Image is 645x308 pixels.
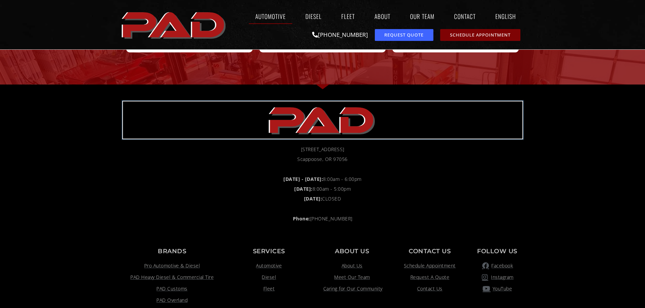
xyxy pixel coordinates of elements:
[249,8,292,24] a: Automotive
[294,185,351,193] span: 8:00am - 5:00pm
[297,155,348,163] span: Scappoose, OR 97056
[317,273,387,281] a: Meet Our Team
[384,33,424,37] span: Request Quote
[123,262,221,270] a: Pro Automotive & Diesel
[283,175,362,183] span: 8:00am - 6:00pm
[294,186,313,192] b: [DATE]:
[491,285,512,293] span: YouTube
[263,285,275,293] span: Fleet
[394,285,465,293] a: Contact Us
[394,262,465,270] a: Schedule Appointment
[266,101,378,139] img: The image shows the word "PAD" in bold, red, uppercase letters with a slight shadow effect.
[120,6,229,43] a: pro automotive and diesel home page
[440,29,520,41] a: schedule repair or service appointment
[490,262,513,270] span: Facebook
[283,176,323,182] b: [DATE] - [DATE]:
[335,8,361,24] a: Fleet
[123,101,522,139] a: pro automotive and diesel home page
[404,262,456,270] span: Schedule Appointment
[448,8,482,24] a: Contact
[228,262,310,270] a: Automotive
[322,285,383,293] span: Caring for Our Community
[410,273,450,281] span: Request A Quote
[228,285,310,293] a: Fleet
[123,248,221,254] p: Brands
[394,248,465,254] p: Contact us
[130,273,214,281] span: PAD Heavy Diesel & Commercial Tire
[256,262,282,270] span: Automotive
[123,285,221,293] a: PAD Customs
[472,273,522,281] a: pro automotive and diesel instagram page
[299,8,328,24] a: Diesel
[123,273,221,281] a: Visit link opens in a new tab
[368,8,397,24] a: About
[342,262,363,270] span: About Us
[472,285,522,293] a: YouTube
[417,285,443,293] span: Contact Us
[293,215,352,223] span: [PHONE_NUMBER]
[450,33,511,37] span: Schedule Appointment
[123,296,221,304] a: Visit link opens in a new tab
[489,273,514,281] span: Instagram
[123,215,522,223] a: Phone:[PHONE_NUMBER]
[156,296,188,304] span: PAD Overland
[334,273,370,281] span: Meet Our Team
[156,285,188,293] span: PAD Customs
[304,195,322,202] b: [DATE]:
[317,285,387,293] a: Caring for Our Community
[489,8,526,24] a: English
[262,273,276,281] span: Diesel
[301,145,344,153] span: [STREET_ADDRESS]
[472,262,522,270] a: pro automotive and diesel facebook page
[120,6,229,43] img: The image shows the word "PAD" in bold, red, uppercase letters with a slight shadow effect.
[404,8,441,24] a: Our Team
[317,262,387,270] a: About Us
[304,195,341,203] span: CLOSED
[228,273,310,281] a: Diesel
[375,29,433,41] a: request a service or repair quote
[229,8,526,24] nav: Menu
[312,31,368,39] a: [PHONE_NUMBER]
[293,215,310,222] strong: Phone:
[394,273,465,281] a: Request A Quote
[317,248,387,254] p: About Us
[228,248,310,254] p: Services
[472,248,522,254] p: Follow Us
[144,262,200,270] span: Pro Automotive & Diesel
